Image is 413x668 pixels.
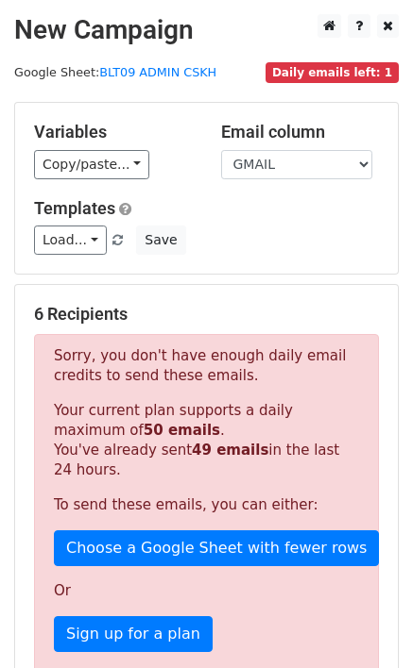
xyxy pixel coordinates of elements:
a: Templates [34,198,115,218]
p: Sorry, you don't have enough daily email credits to send these emails. [54,346,359,386]
h5: Email column [221,122,380,142]
a: Load... [34,225,107,255]
h5: 6 Recipients [34,304,379,325]
div: Tiện ích trò chuyện [318,577,413,668]
a: BLT09 ADMIN CSKH [99,65,216,79]
p: Or [54,581,359,601]
button: Save [136,225,185,255]
strong: 50 emails [144,422,220,439]
h5: Variables [34,122,193,142]
span: Daily emails left: 1 [266,62,399,83]
p: Your current plan supports a daily maximum of . You've already sent in the last 24 hours. [54,401,359,480]
h2: New Campaign [14,14,399,46]
a: Sign up for a plan [54,616,213,652]
iframe: Chat Widget [318,577,413,668]
strong: 49 emails [192,442,268,459]
p: To send these emails, you can either: [54,495,359,515]
a: Choose a Google Sheet with fewer rows [54,530,379,566]
small: Google Sheet: [14,65,216,79]
a: Copy/paste... [34,150,149,179]
a: Daily emails left: 1 [266,65,399,79]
